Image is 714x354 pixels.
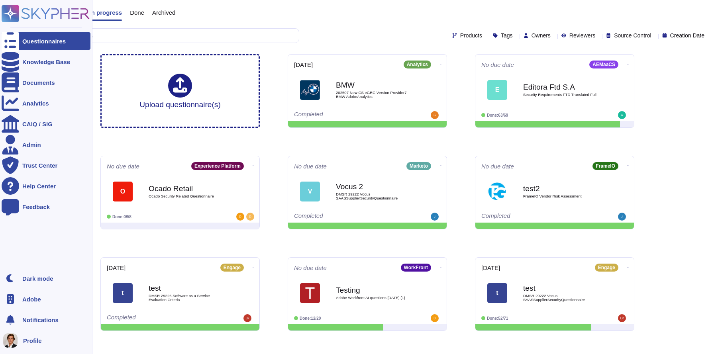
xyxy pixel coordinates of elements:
[431,213,439,221] img: user
[406,162,431,170] div: Marketo
[31,29,299,43] input: Search by keywords
[618,314,626,322] img: user
[300,80,320,100] img: Logo
[22,121,53,127] div: CAIQ / SIG
[336,192,416,200] span: DMSR 29222 Vocus SAASSupplierSecurityQuestionnaire
[107,265,126,271] span: [DATE]
[481,163,514,169] span: No due date
[336,81,416,89] b: BMW
[481,213,579,221] div: Completed
[487,182,507,201] img: Logo
[2,115,90,133] a: CAIQ / SIG
[300,182,320,201] div: V
[2,32,90,50] a: Questionnaires
[431,314,439,322] img: user
[139,74,221,108] div: Upload questionnaire(s)
[107,314,204,322] div: Completed
[481,62,514,68] span: No due date
[22,38,66,44] div: Questionnaires
[2,53,90,70] a: Knowledge Base
[149,284,228,292] b: test
[300,316,321,321] span: Done: 12/20
[614,33,651,38] span: Source Control
[191,162,244,170] div: Experience Platform
[113,182,133,201] div: O
[22,317,59,323] span: Notifications
[569,33,595,38] span: Reviewers
[501,33,513,38] span: Tags
[23,338,42,344] span: Profile
[22,100,49,106] div: Analytics
[152,10,175,16] span: Archived
[336,91,416,98] span: 202507 New CS eGRC Version Provider7 BMW AdobeAnalytics
[300,283,320,303] img: Logo
[22,296,41,302] span: Adobe
[3,333,18,348] img: user
[89,10,122,16] span: In progress
[294,265,327,271] span: No due date
[2,198,90,215] a: Feedback
[401,264,431,272] div: WorkFront
[336,183,416,190] b: Vocus 2
[220,264,244,272] div: Engage
[336,286,416,294] b: Testing
[22,204,50,210] div: Feedback
[523,194,603,198] span: FrameIO Vendor Risk Assessment
[618,213,626,221] img: user
[294,111,392,119] div: Completed
[294,62,313,68] span: [DATE]
[523,284,603,292] b: test
[487,80,507,100] div: E
[2,94,90,112] a: Analytics
[107,163,139,169] span: No due date
[481,265,500,271] span: [DATE]
[246,213,254,221] img: user
[523,83,603,91] b: Editora Ftd S.A
[22,59,70,65] div: Knowledge Base
[618,111,626,119] img: user
[22,183,56,189] div: Help Center
[113,283,133,303] div: t
[487,113,508,117] span: Done: 63/69
[595,264,618,272] div: Engage
[487,283,507,303] div: t
[592,162,618,170] div: FrameIO
[523,185,603,192] b: test2
[243,314,251,322] img: user
[149,294,228,301] span: DMSR 29226 Software as a Service Evaluation Criteria
[236,213,244,221] img: user
[431,111,439,119] img: user
[2,156,90,174] a: Trust Center
[149,185,228,192] b: Ocado Retail
[589,61,618,68] div: AEMaaCS
[2,136,90,153] a: Admin
[112,215,131,219] span: Done: 0/58
[532,33,551,38] span: Owners
[22,276,53,282] div: Dark mode
[523,294,603,301] span: DMSR 29222 Vocus SAASSupplierSecurityQuestionnaire
[22,162,57,168] div: Trust Center
[523,93,603,97] span: Security Requirements FTD Translated Full
[294,163,327,169] span: No due date
[2,74,90,91] a: Documents
[460,33,482,38] span: Products
[130,10,144,16] span: Done
[294,213,392,221] div: Completed
[149,194,228,198] span: Ocado Security Related Questionnaire
[22,142,41,148] div: Admin
[2,332,23,349] button: user
[670,33,704,38] span: Creation Date
[22,80,55,86] div: Documents
[336,296,416,300] span: Adobe Workfront AI questions [DATE] (1)
[2,177,90,195] a: Help Center
[404,61,431,68] div: Analytics
[487,316,508,321] span: Done: 52/71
